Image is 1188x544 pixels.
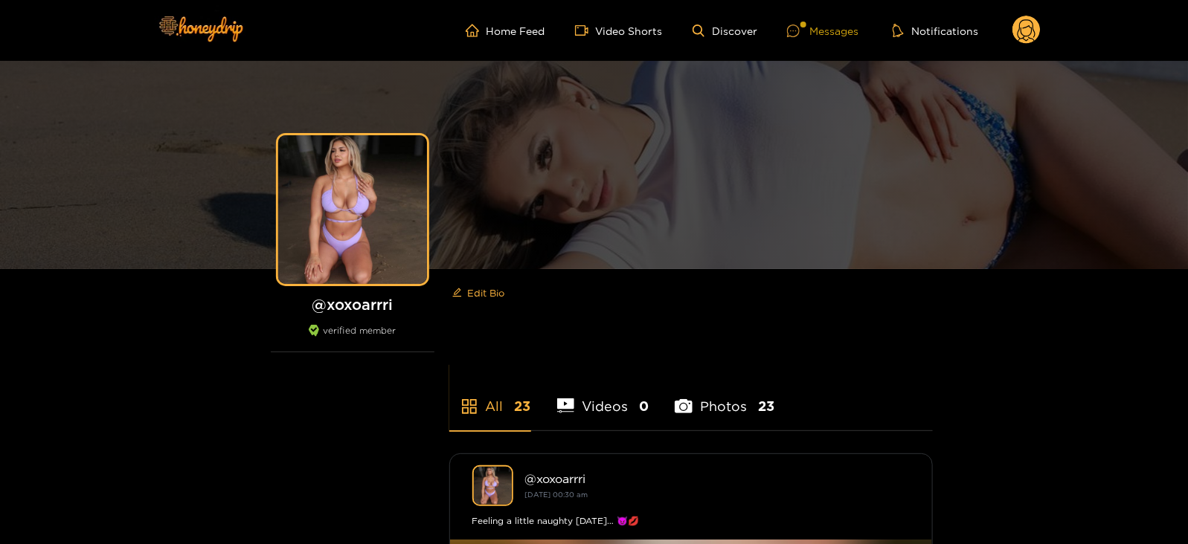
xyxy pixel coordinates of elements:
div: verified member [271,325,434,352]
img: xoxoarrri [472,465,513,506]
div: Feeling a little naughty [DATE]… 😈💋 [472,514,910,528]
a: Video Shorts [575,24,663,37]
small: [DATE] 00:30 am [525,490,588,499]
span: video-camera [575,24,596,37]
span: 0 [639,397,649,415]
span: edit [452,288,462,299]
span: 23 [758,397,774,415]
div: Messages [787,22,858,39]
div: @ xoxoarrri [525,472,910,485]
span: appstore [460,398,478,415]
h1: @ xoxoarrri [271,295,434,314]
button: editEdit Bio [449,281,508,305]
button: Notifications [888,23,983,38]
li: Photos [675,363,774,430]
a: Home Feed [466,24,545,37]
li: Videos [557,363,649,430]
span: Edit Bio [468,285,505,300]
li: All [449,363,531,430]
span: 23 [515,397,531,415]
a: Discover [693,25,757,37]
span: home [466,24,487,37]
